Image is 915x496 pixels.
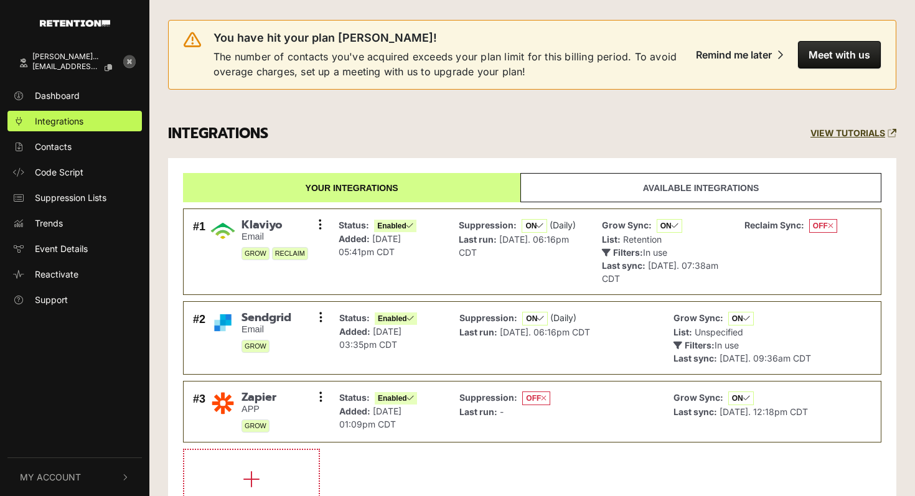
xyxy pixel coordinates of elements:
span: GROW [242,419,270,433]
span: Integrations [35,115,83,128]
span: Zapier [242,391,276,405]
a: Code Script [7,162,142,182]
a: Reactivate [7,264,142,284]
button: Meet with us [798,41,881,68]
span: - [500,406,504,417]
span: Dashboard [35,89,80,102]
span: (Daily) [550,312,576,323]
span: The number of contacts you've acquired exceeds your plan limit for this billing period. To avoid ... [213,49,705,79]
div: [PERSON_NAME]... [32,52,122,61]
span: [DATE]. 06:16pm CDT [500,327,590,337]
strong: Added: [339,326,370,337]
span: Enabled [375,312,417,325]
strong: Added: [339,406,370,416]
span: GROW [242,340,270,353]
span: Retention [623,234,662,245]
button: My Account [7,458,142,496]
span: Trends [35,217,63,230]
strong: Added: [339,233,370,244]
strong: Suppression: [459,220,517,230]
span: Event Details [35,242,88,255]
span: GROW [242,247,270,260]
strong: Last sync: [673,406,717,417]
small: APP [242,404,276,414]
span: My Account [20,470,81,484]
strong: Suppression: [459,392,517,403]
strong: Status: [339,220,369,230]
p: In use [673,339,811,352]
span: Enabled [374,220,416,232]
strong: Last sync: [602,260,645,271]
span: [DATE]. 07:38am CDT [602,260,718,284]
span: Sendgrid [242,311,291,325]
button: Remind me later [686,41,793,68]
div: #3 [193,391,205,433]
strong: Grow Sync: [673,312,723,323]
a: Trends [7,213,142,233]
div: Remind me later [696,49,772,61]
span: OFF [522,391,550,405]
strong: Filters: [685,340,715,350]
a: Integrations [7,111,142,131]
span: [EMAIL_ADDRESS][PERSON_NAME][DOMAIN_NAME] [32,62,100,71]
strong: Filters: [613,247,643,258]
strong: Grow Sync: [673,392,723,403]
strong: Grow Sync: [602,220,652,230]
div: #2 [193,311,205,365]
p: In use [602,246,726,259]
span: You have hit your plan [PERSON_NAME]! [213,30,437,45]
a: Support [7,289,142,310]
strong: Last run: [459,234,497,245]
span: Reactivate [35,268,78,281]
img: Retention.com [40,20,110,27]
a: VIEW TUTORIALS [810,128,896,139]
strong: Last run: [459,327,497,337]
span: [DATE] 03:35pm CDT [339,326,401,350]
a: Suppression Lists [7,187,142,208]
span: ON [657,219,682,233]
strong: List: [673,327,692,337]
span: Contacts [35,140,72,153]
span: Unspecified [695,327,743,337]
span: Support [35,293,68,306]
a: Your integrations [183,173,520,202]
a: Available integrations [520,173,881,202]
span: [DATE]. 06:16pm CDT [459,234,569,258]
strong: Reclaim Sync: [744,220,804,230]
span: OFF [809,219,837,233]
span: Enabled [375,392,417,405]
a: Dashboard [7,85,142,106]
img: Zapier [210,391,235,416]
div: #1 [193,218,205,285]
strong: Status: [339,392,370,403]
small: Email [242,324,291,335]
span: RECLAIM [272,247,308,260]
span: ON [728,312,754,325]
small: Email [242,232,308,242]
span: Code Script [35,166,83,179]
strong: Last run: [459,406,497,417]
span: ON [522,219,547,233]
span: [DATE] 05:41pm CDT [339,233,401,257]
a: [PERSON_NAME]... [EMAIL_ADDRESS][PERSON_NAME][DOMAIN_NAME] [7,47,117,80]
span: [DATE] 01:09pm CDT [339,406,401,429]
span: ON [522,312,548,325]
strong: Last sync: [673,353,717,363]
span: [DATE]. 12:18pm CDT [720,406,808,417]
img: Klaviyo [210,218,235,243]
span: Klaviyo [242,218,308,232]
strong: List: [602,234,621,245]
span: Suppression Lists [35,191,106,204]
span: (Daily) [550,220,576,230]
strong: Suppression: [459,312,517,323]
h3: INTEGRATIONS [168,125,268,143]
a: Event Details [7,238,142,259]
span: [DATE]. 09:36am CDT [720,353,811,363]
span: ON [728,391,754,405]
strong: Status: [339,312,370,323]
a: Contacts [7,136,142,157]
img: Sendgrid [210,311,235,335]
